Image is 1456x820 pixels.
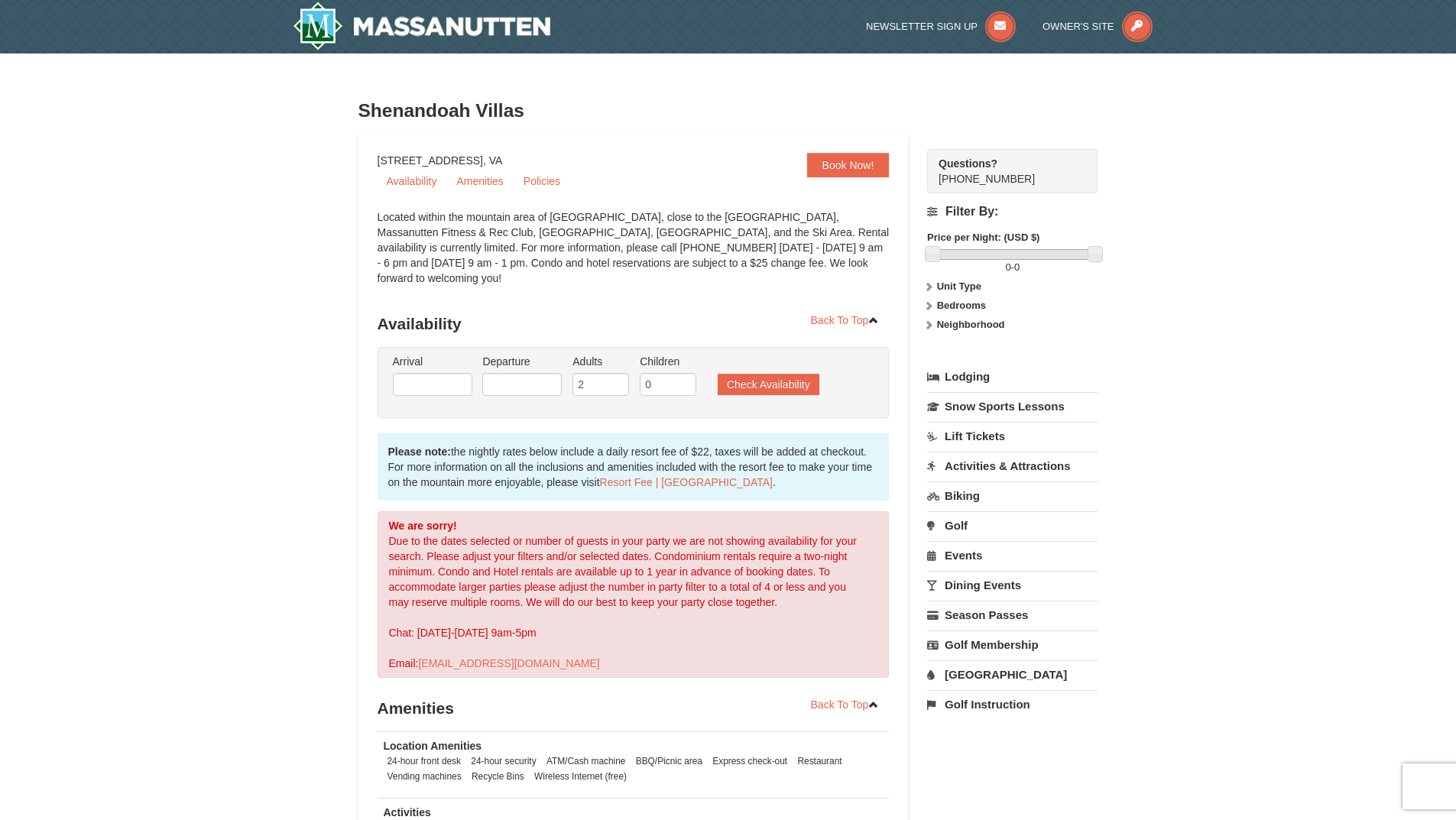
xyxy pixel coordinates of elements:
[927,452,1098,480] a: Activities & Attractions
[482,354,562,369] label: Departure
[378,693,890,724] h3: Amenities
[543,754,630,769] li: ATM/Cash machine
[467,754,540,769] li: 24-hour security
[807,153,890,177] a: Book Now!
[468,769,528,784] li: Recycle Bins
[572,354,629,369] label: Adults
[866,21,978,32] span: Newsletter Sign Up
[927,601,1098,629] a: Season Passes
[927,571,1098,599] a: Dining Events
[393,354,472,369] label: Arrival
[939,156,1070,185] span: [PHONE_NUMBER]
[384,754,465,769] li: 24-hour front desk
[378,511,890,678] div: Due to the dates selected or number of guests in your party we are not showing availability for y...
[718,374,819,395] button: Check Availability
[866,21,1016,32] a: Newsletter Sign Up
[1005,261,1010,273] span: 0
[378,170,446,193] a: Availability
[927,690,1098,718] a: Golf Instruction
[1014,261,1020,273] span: 0
[384,806,431,818] strong: Activities
[927,422,1098,450] a: Lift Tickets
[939,157,997,170] strong: Questions?
[927,392,1098,420] a: Snow Sports Lessons
[927,363,1098,391] a: Lodging
[801,693,890,716] a: Back To Top
[927,260,1098,275] label: -
[600,476,773,488] a: Resort Fee | [GEOGRAPHIC_DATA]
[801,309,890,332] a: Back To Top
[1043,21,1114,32] span: Owner's Site
[927,630,1098,659] a: Golf Membership
[378,209,890,301] div: Located within the mountain area of [GEOGRAPHIC_DATA], close to the [GEOGRAPHIC_DATA], Massanutte...
[388,446,451,458] strong: Please note:
[358,96,1098,126] h3: Shenandoah Villas
[927,481,1098,510] a: Biking
[384,769,465,784] li: Vending machines
[927,541,1098,569] a: Events
[937,319,1005,330] strong: Neighborhood
[514,170,569,193] a: Policies
[927,205,1098,219] h4: Filter By:
[1043,21,1153,32] a: Owner's Site
[927,660,1098,689] a: [GEOGRAPHIC_DATA]
[709,754,791,769] li: Express check-out
[937,280,981,292] strong: Unit Type
[384,740,482,752] strong: Location Amenities
[378,433,890,501] div: the nightly rates below include a daily resort fee of $22, taxes will be added at checkout. For m...
[293,2,551,50] img: Massanutten Resort Logo
[640,354,696,369] label: Children
[927,511,1098,540] a: Golf
[530,769,631,784] li: Wireless Internet (free)
[293,2,551,50] a: Massanutten Resort
[447,170,512,193] a: Amenities
[937,300,986,311] strong: Bedrooms
[389,520,457,532] strong: We are sorry!
[418,657,599,669] a: [EMAIL_ADDRESS][DOMAIN_NAME]
[927,232,1039,243] strong: Price per Night: (USD $)
[632,754,706,769] li: BBQ/Picnic area
[793,754,845,769] li: Restaurant
[378,309,890,339] h3: Availability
